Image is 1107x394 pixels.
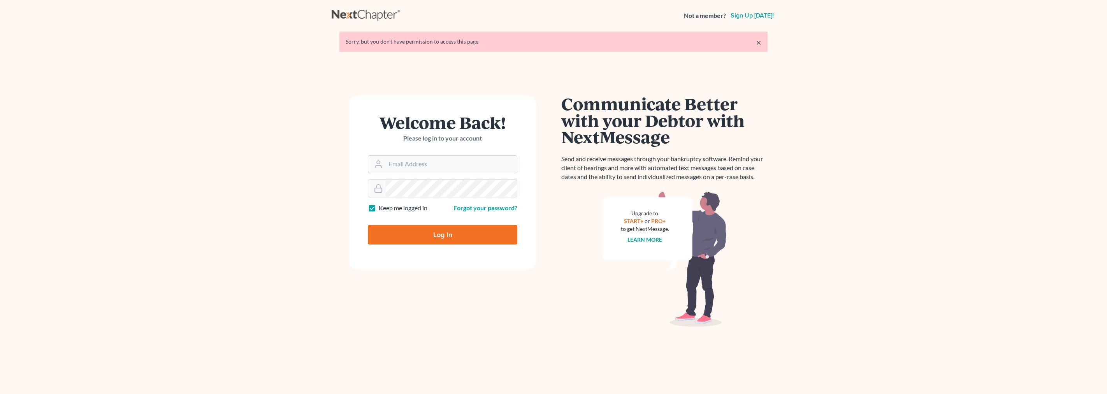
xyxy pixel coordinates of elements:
p: Please log in to your account [368,134,517,143]
a: Sign up [DATE]! [729,12,775,19]
h1: Welcome Back! [368,114,517,131]
a: × [756,38,761,47]
h1: Communicate Better with your Debtor with NextMessage [561,95,768,145]
a: START+ [624,218,644,224]
div: Sorry, but you don't have permission to access this page [346,38,761,46]
a: Learn more [628,236,662,243]
div: Upgrade to [621,209,669,217]
input: Email Address [386,156,517,173]
img: nextmessage_bg-59042aed3d76b12b5cd301f8e5b87938c9018125f34e5fa2b7a6b67550977c72.svg [602,191,727,327]
span: or [645,218,650,224]
input: Log In [368,225,517,244]
div: to get NextMessage. [621,225,669,233]
p: Send and receive messages through your bankruptcy software. Remind your client of hearings and mo... [561,155,768,181]
a: Forgot your password? [454,204,517,211]
a: PRO+ [652,218,666,224]
label: Keep me logged in [379,204,427,213]
strong: Not a member? [684,11,726,20]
